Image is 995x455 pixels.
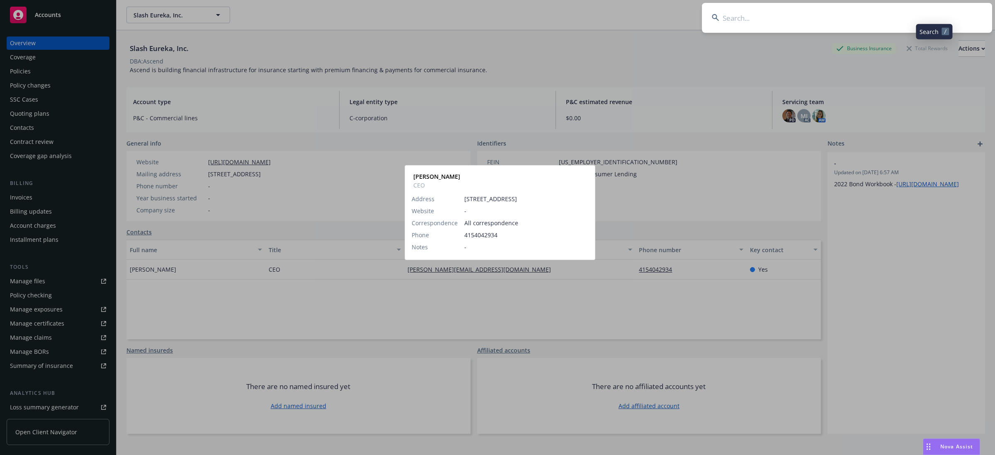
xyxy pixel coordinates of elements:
span: [STREET_ADDRESS] [464,195,588,203]
span: Address [412,195,434,203]
span: Phone [412,231,429,239]
span: Notes [412,243,428,251]
button: Nova Assist [923,438,980,455]
span: Nova Assist [940,443,973,450]
span: Correspondence [412,219,458,227]
input: Search... [702,3,992,33]
span: All correspondence [464,219,588,227]
span: - [464,243,588,251]
span: Website [412,207,434,215]
div: Drag to move [923,439,934,455]
span: - [464,207,588,215]
span: 4154042934 [464,231,588,239]
span: CEO [413,181,460,190]
strong: [PERSON_NAME] [413,173,460,180]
